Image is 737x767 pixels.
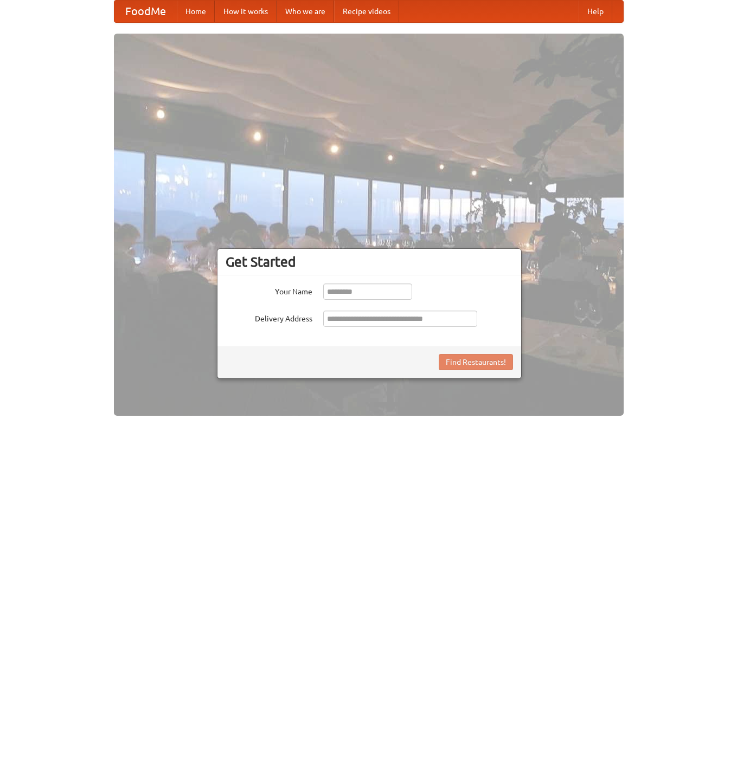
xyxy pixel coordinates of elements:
[439,354,513,370] button: Find Restaurants!
[226,283,312,297] label: Your Name
[215,1,277,22] a: How it works
[226,254,513,270] h3: Get Started
[114,1,177,22] a: FoodMe
[334,1,399,22] a: Recipe videos
[226,311,312,324] label: Delivery Address
[579,1,612,22] a: Help
[277,1,334,22] a: Who we are
[177,1,215,22] a: Home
